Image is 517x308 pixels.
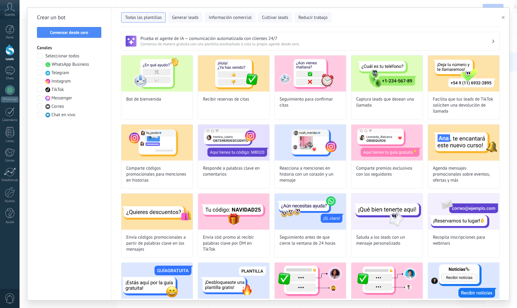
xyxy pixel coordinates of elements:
[1,159,19,163] div: Correo
[126,96,161,102] span: Bot de bienvenida
[51,70,69,76] span: Telegram
[121,12,166,23] button: Todas las plantillas
[351,56,423,92] img: Captura leads que desean una llamada
[51,78,71,84] span: Instagram
[126,234,188,252] span: Envía códigos promocionales a partir de palabras clave en los mensajes
[52,62,89,68] span: WhatsApp Business
[121,263,193,299] img: Envía obsequios a partir de palabras clave en los mensajes
[37,13,102,22] h2: Crear un bot
[258,12,292,23] button: Cultivar leads
[280,234,341,246] span: Seguimiento antes de que cierre la ventana de 24 horas
[356,96,418,108] span: Captura leads que desean una llamada
[295,12,332,23] button: Reducir trabajo
[51,87,64,93] span: TikTok
[1,139,19,143] div: Listas
[428,56,499,92] img: Facilita que tus leads de TikTok soliciten una devolución de llamada
[433,96,494,114] span: Facilita que tus leads de TikTok soliciten una devolución de llamada
[168,12,202,23] button: Generar leads
[1,36,19,40] div: Panel
[198,125,269,161] img: Responde a palabras clave en comentarios
[356,165,418,177] span: Comparte premios exclusivos con los seguidores
[126,165,188,183] span: Comparte códigos promocionales para menciones en historias
[1,220,19,224] div: Ayuda
[351,263,423,299] img: Conecta leads de TikTok con el especialista adecuado
[45,53,79,59] span: Seleccionar todos
[275,263,346,299] img: Distribuye las solicitudes a los expertos adecuados
[203,96,249,102] span: Recibir reservas de citas
[203,234,265,252] span: Envía cód. promo al recibir palabras clave por DM en TikTok
[125,15,162,21] span: Todas las plantillas
[428,125,499,161] img: Agenda mensajes promocionales sobre eventos, ofertas y más
[121,125,193,161] img: Comparte códigos promocionales para menciones en historias
[428,263,499,299] img: Suscribe leads a tus difusiones de Facebook
[262,15,288,21] span: Cultivar leads
[433,165,494,183] span: Agenda mensajes promocionales sobre eventos, ofertas y más
[275,194,346,230] img: Seguimiento antes de que cierre la ventana de 24 horas
[275,125,346,161] img: Reacciona a menciones en historia con un corazón y un mensaje
[203,165,265,177] span: Responde a palabras clave en comentarios
[140,41,491,47] span: Comienza de manera gratuita con una plantilla prediseñada o crea tu propio agente desde cero.
[51,112,75,118] span: Chat en vivo
[275,56,346,92] img: Seguimiento para confirmar citas
[351,194,423,230] img: Saluda a los leads con un mensaje personalizado
[198,194,269,230] img: Envía cód. promo al recibir palabras clave por DM en TikTok
[428,194,499,230] img: Recopila inscripciones para webinars
[37,27,101,38] button: Comenzar desde cero
[121,56,193,92] img: Bot de bienvenida
[433,234,494,246] span: Recopila inscripciones para webinars
[198,56,269,92] img: Recibir reservas de citas
[37,45,102,51] h3: Canales
[298,15,328,21] span: Reducir trabajo
[51,104,64,110] span: Correo
[351,125,423,161] img: Comparte premios exclusivos con los seguidores
[5,13,15,17] span: Cuenta
[140,36,491,41] h3: Prueba el agente de IA — comunicación automatizada con clientes 24/7
[1,199,19,203] div: Ajustes
[1,77,19,80] div: Chats
[1,178,19,182] div: Estadísticas
[50,30,88,35] span: Comenzar desde cero
[198,263,269,299] img: Envía obsequios a quienes envíen por DM palabras clave en TikTok
[1,118,19,122] div: Calendario
[280,96,341,108] span: Seguimiento para confirmar citas
[121,194,193,230] img: Envía códigos promocionales a partir de palabras clave en los mensajes
[356,234,418,246] span: Saluda a los leads con un mensaje personalizado
[205,12,255,23] button: Información comercial
[280,165,341,183] span: Reacciona a menciones en historia con un corazón y un mensaje
[1,97,18,102] div: WhatsApp
[1,57,19,61] div: Leads
[172,15,198,21] span: Generar leads
[209,15,252,21] span: Información comercial
[51,95,72,101] span: Messenger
